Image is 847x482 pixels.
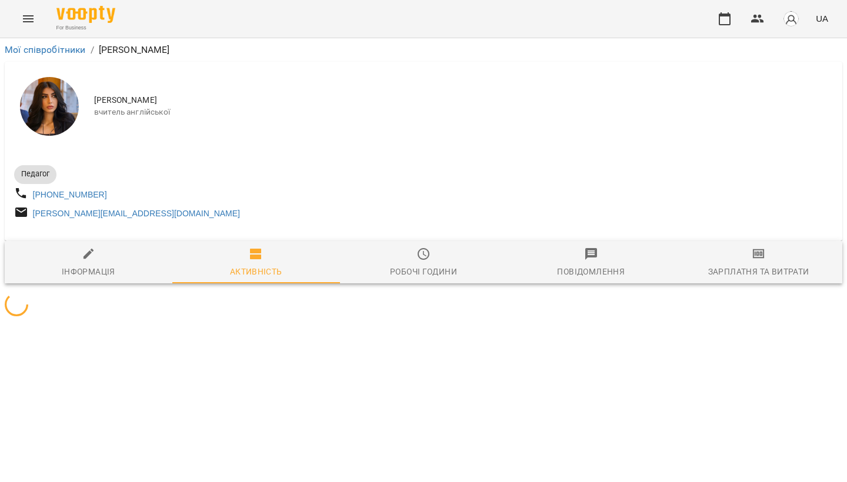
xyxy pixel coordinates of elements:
[94,106,833,118] span: вчитель англійської
[811,8,833,29] button: UA
[14,5,42,33] button: Menu
[33,190,107,199] a: [PHONE_NUMBER]
[708,265,809,279] div: Зарплатня та Витрати
[783,11,799,27] img: avatar_s.png
[390,265,457,279] div: Робочі години
[5,43,842,57] nav: breadcrumb
[14,169,56,179] span: Педагог
[557,265,625,279] div: Повідомлення
[94,95,833,106] span: [PERSON_NAME]
[56,24,115,32] span: For Business
[33,209,240,218] a: [PERSON_NAME][EMAIL_ADDRESS][DOMAIN_NAME]
[5,44,86,55] a: Мої співробітники
[62,265,115,279] div: Інформація
[230,265,282,279] div: Активність
[91,43,94,57] li: /
[56,6,115,23] img: Voopty Logo
[99,43,170,57] p: [PERSON_NAME]
[20,77,79,136] img: Мар'яна Сергієва
[816,12,828,25] span: UA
